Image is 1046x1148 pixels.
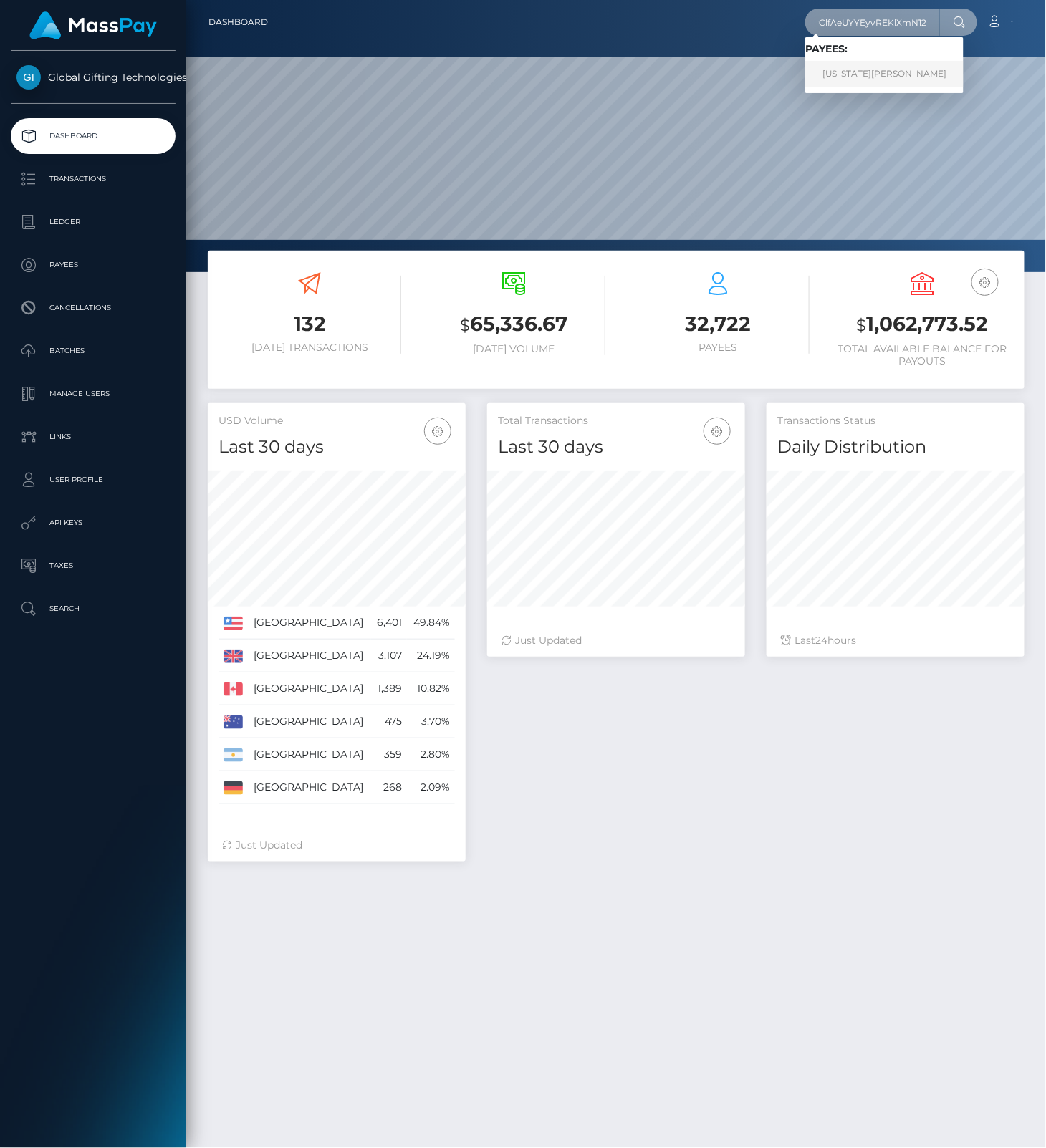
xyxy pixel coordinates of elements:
[16,555,170,577] p: Taxes
[781,633,1010,648] div: Last hours
[16,65,41,90] img: Global Gifting Technologies Inc
[224,682,243,695] img: CA.png
[249,771,371,804] td: [GEOGRAPHIC_DATA]
[777,435,1014,460] h4: Daily Distribution
[222,838,451,853] div: Just Updated
[208,7,268,37] a: Dashboard
[224,781,243,794] img: DE.png
[219,342,401,354] h6: [DATE] Transactions
[371,705,407,738] td: 475
[371,607,407,640] td: 6,401
[219,435,455,460] h4: Last 30 days
[831,343,1014,367] h6: Total Available Balance for Payouts
[249,672,371,705] td: [GEOGRAPHIC_DATA]
[11,71,176,84] span: Global Gifting Technologies Inc
[11,118,176,154] a: Dashboard
[856,315,866,335] small: $
[249,705,371,738] td: [GEOGRAPHIC_DATA]
[815,634,827,647] span: 24
[16,383,170,405] p: Manage Users
[249,607,371,640] td: [GEOGRAPHIC_DATA]
[16,340,170,362] p: Batches
[11,548,176,584] a: Taxes
[371,771,407,804] td: 268
[11,161,176,197] a: Transactions
[407,738,455,771] td: 2.80%
[16,512,170,534] p: API Keys
[16,297,170,319] p: Cancellations
[371,738,407,771] td: 359
[11,462,176,498] a: User Profile
[11,333,176,369] a: Batches
[498,435,734,460] h4: Last 30 days
[16,125,170,147] p: Dashboard
[407,771,455,804] td: 2.09%
[498,414,734,428] h5: Total Transactions
[627,310,810,338] h3: 32,722
[407,672,455,705] td: 10.82%
[11,247,176,283] a: Payees
[224,748,243,761] img: AR.png
[11,290,176,326] a: Cancellations
[407,607,455,640] td: 49.84%
[16,254,170,276] p: Payees
[805,9,940,36] input: Search...
[407,705,455,738] td: 3.70%
[805,61,964,87] a: [US_STATE][PERSON_NAME]
[11,505,176,541] a: API Keys
[16,426,170,448] p: Links
[502,633,731,648] div: Just Updated
[805,43,964,55] h6: Payees:
[407,640,455,672] td: 24.19%
[29,11,157,39] img: MassPay Logo
[777,414,1014,428] h5: Transactions Status
[219,310,401,338] h3: 132
[224,715,243,728] img: AU.png
[16,211,170,233] p: Ledger
[219,414,455,428] h5: USD Volume
[11,204,176,240] a: Ledger
[627,342,810,354] h6: Payees
[249,640,371,672] td: [GEOGRAPHIC_DATA]
[461,315,471,335] small: $
[831,310,1014,339] h3: 1,062,773.52
[249,738,371,771] td: [GEOGRAPHIC_DATA]
[11,419,176,455] a: Links
[423,310,605,339] h3: 65,336.67
[423,343,605,355] h6: [DATE] Volume
[11,591,176,627] a: Search
[371,672,407,705] td: 1,389
[224,617,243,630] img: US.png
[11,376,176,412] a: Manage Users
[16,469,170,491] p: User Profile
[16,168,170,190] p: Transactions
[371,640,407,672] td: 3,107
[224,650,243,662] img: GB.png
[16,598,170,619] p: Search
